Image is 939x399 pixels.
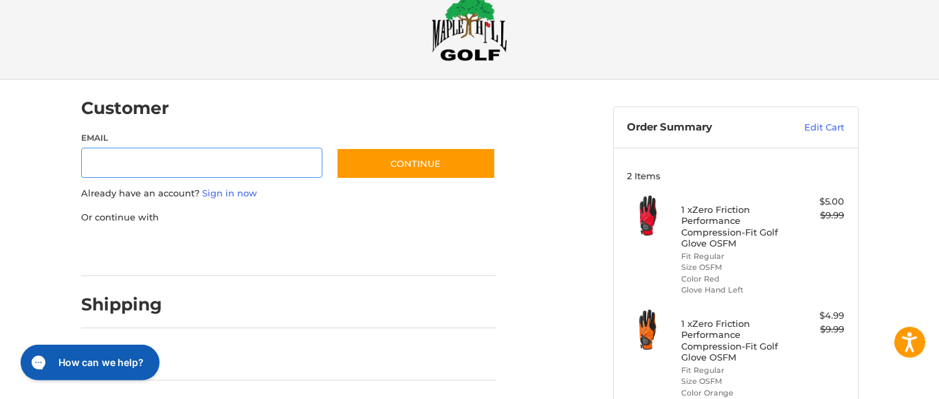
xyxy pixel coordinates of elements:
[309,238,412,262] iframe: PayPal-venmo
[193,238,296,262] iframe: PayPal-paylater
[681,273,786,285] li: Color Red
[627,170,844,181] h3: 2 Items
[336,148,496,179] button: Continue
[790,195,844,209] div: $5.00
[76,238,179,262] iframe: PayPal-paypal
[681,387,786,399] li: Color Orange
[681,251,786,262] li: Fit Regular
[790,209,844,223] div: $9.99
[681,262,786,273] li: Size OSFM
[681,365,786,376] li: Fit Regular
[681,376,786,387] li: Size OSFM
[681,284,786,296] li: Glove Hand Left
[826,362,939,399] iframe: Google Customer Reviews
[775,121,844,135] a: Edit Cart
[81,211,496,225] p: Or continue with
[790,309,844,323] div: $4.99
[81,132,323,144] label: Email
[627,121,775,135] h3: Order Summary
[81,187,496,201] p: Already have an account?
[790,323,844,337] div: $9.99
[681,318,786,363] h4: 1 x Zero Friction Performance Compression-Fit Golf Glove OSFM
[81,98,169,119] h2: Customer
[81,294,162,315] h2: Shipping
[14,340,164,385] iframe: Gorgias live chat messenger
[681,204,786,249] h4: 1 x Zero Friction Performance Compression-Fit Golf Glove OSFM
[202,187,257,198] a: Sign in now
